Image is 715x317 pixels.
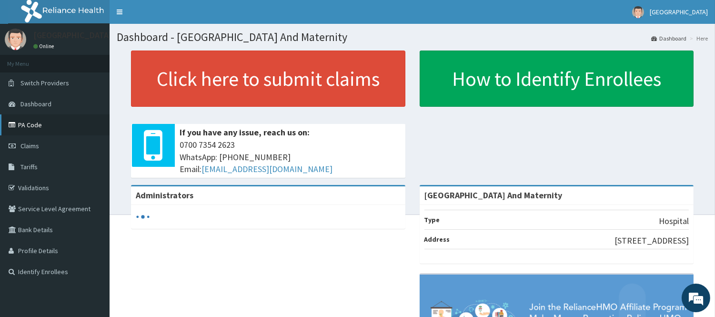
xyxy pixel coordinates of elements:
[20,79,69,87] span: Switch Providers
[156,5,179,28] div: Minimize live chat window
[614,235,689,247] p: [STREET_ADDRESS]
[420,51,694,107] a: How to Identify Enrollees
[33,43,56,50] a: Online
[136,190,193,201] b: Administrators
[20,100,51,108] span: Dashboard
[650,8,708,16] span: [GEOGRAPHIC_DATA]
[651,34,686,42] a: Dashboard
[131,51,405,107] a: Click here to submit claims
[18,48,39,72] img: d_794563401_company_1708531726252_794563401
[33,31,112,40] p: [GEOGRAPHIC_DATA]
[424,215,440,224] b: Type
[20,163,38,171] span: Tariffs
[424,235,450,244] b: Address
[687,34,708,42] li: Here
[201,164,332,174] a: [EMAIL_ADDRESS][DOMAIN_NAME]
[659,215,689,227] p: Hospital
[136,210,150,224] svg: audio-loading
[5,29,26,50] img: User Image
[20,142,39,150] span: Claims
[117,31,708,43] h1: Dashboard - [GEOGRAPHIC_DATA] And Maternity
[632,6,644,18] img: User Image
[5,214,181,247] textarea: Type your message and hit 'Enter'
[180,139,401,175] span: 0700 7354 2623 WhatsApp: [PHONE_NUMBER] Email:
[180,127,310,138] b: If you have any issue, reach us on:
[50,53,160,66] div: Chat with us now
[55,97,131,193] span: We're online!
[424,190,563,201] strong: [GEOGRAPHIC_DATA] And Maternity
